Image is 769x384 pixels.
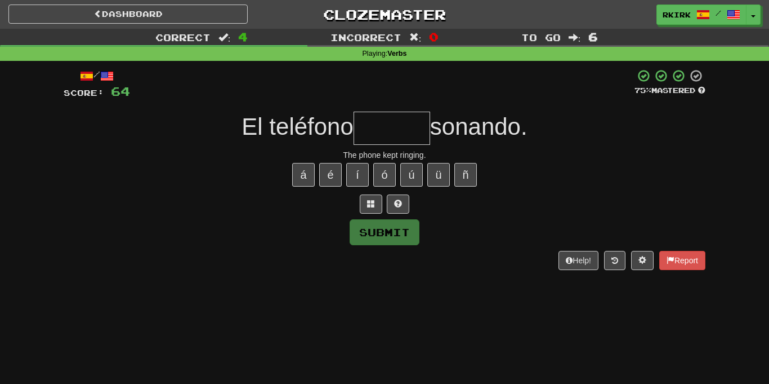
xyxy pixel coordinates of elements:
span: : [409,33,422,42]
button: Submit [350,219,419,245]
span: / [716,9,721,17]
span: 6 [588,30,598,43]
button: ñ [454,163,477,187]
div: Mastered [634,86,705,96]
span: 64 [111,84,130,98]
button: á [292,163,315,187]
button: í [346,163,369,187]
button: Round history (alt+y) [604,251,625,270]
strong: Verbs [387,50,406,58]
span: Incorrect [330,32,401,43]
span: : [218,33,231,42]
a: Dashboard [8,5,248,24]
button: Switch sentence to multiple choice alt+p [360,195,382,214]
span: Score: [64,88,104,98]
span: To go [521,32,561,43]
span: El teléfono [242,113,353,140]
button: Help! [558,251,598,270]
span: 0 [429,30,439,43]
span: 75 % [634,86,651,95]
span: : [569,33,581,42]
button: ü [427,163,450,187]
div: The phone kept ringing. [64,149,705,161]
span: sonando. [430,113,527,140]
span: 4 [238,30,248,43]
span: Correct [155,32,211,43]
button: ú [400,163,423,187]
a: rkirk / [656,5,746,25]
button: é [319,163,342,187]
span: rkirk [663,10,691,20]
a: Clozemaster [265,5,504,24]
button: Single letter hint - you only get 1 per sentence and score half the points! alt+h [387,195,409,214]
button: Report [659,251,705,270]
button: ó [373,163,396,187]
div: / [64,69,130,83]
